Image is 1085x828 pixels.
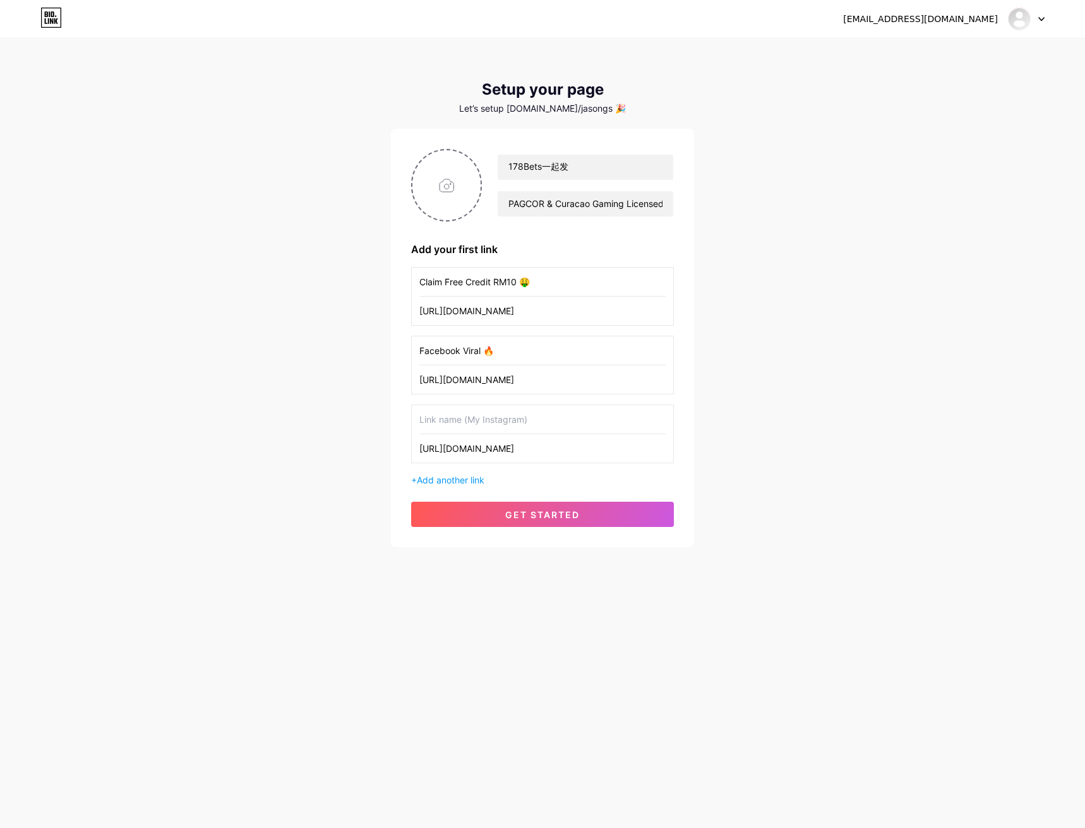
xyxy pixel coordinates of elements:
button: get started [411,502,674,527]
input: bio [498,191,673,216]
div: Let’s setup [DOMAIN_NAME]/jasongs 🎉 [391,103,694,114]
div: Add your first link [411,242,674,257]
div: [EMAIL_ADDRESS][DOMAIN_NAME] [843,13,998,26]
div: + [411,473,674,487]
input: Your name [498,155,673,180]
input: URL (https://instagram.com/yourname) [419,434,666,463]
img: Jason [1007,7,1031,31]
input: Link name (My Instagram) [419,336,666,365]
input: Link name (My Instagram) [419,268,666,296]
div: Setup your page [391,81,694,98]
input: Link name (My Instagram) [419,405,666,434]
span: Add another link [417,475,484,485]
input: URL (https://instagram.com/yourname) [419,297,666,325]
input: URL (https://instagram.com/yourname) [419,365,666,394]
span: get started [505,509,580,520]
